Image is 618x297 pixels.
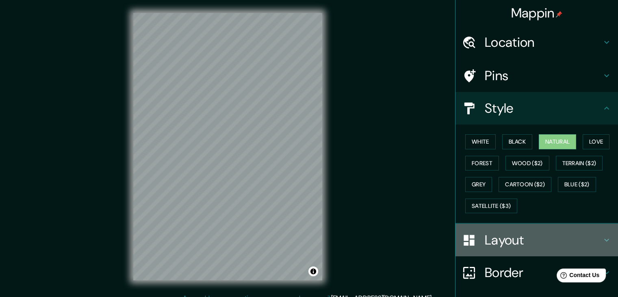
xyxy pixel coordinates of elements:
button: Cartoon ($2) [499,177,551,192]
div: Location [455,26,618,59]
button: Natural [539,134,576,149]
img: pin-icon.png [556,11,562,17]
h4: Location [485,34,602,50]
h4: Style [485,100,602,116]
h4: Mappin [511,5,563,21]
div: Pins [455,59,618,92]
h4: Layout [485,232,602,248]
button: Wood ($2) [505,156,549,171]
button: Black [502,134,533,149]
div: Style [455,92,618,124]
button: Blue ($2) [558,177,596,192]
div: Layout [455,224,618,256]
h4: Pins [485,68,602,84]
h4: Border [485,264,602,281]
button: Love [583,134,609,149]
canvas: Map [133,13,322,280]
button: Toggle attribution [308,266,318,276]
button: White [465,134,496,149]
button: Satellite ($3) [465,199,517,214]
button: Grey [465,177,492,192]
iframe: Help widget launcher [546,265,609,288]
button: Forest [465,156,499,171]
div: Border [455,256,618,289]
button: Terrain ($2) [556,156,603,171]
